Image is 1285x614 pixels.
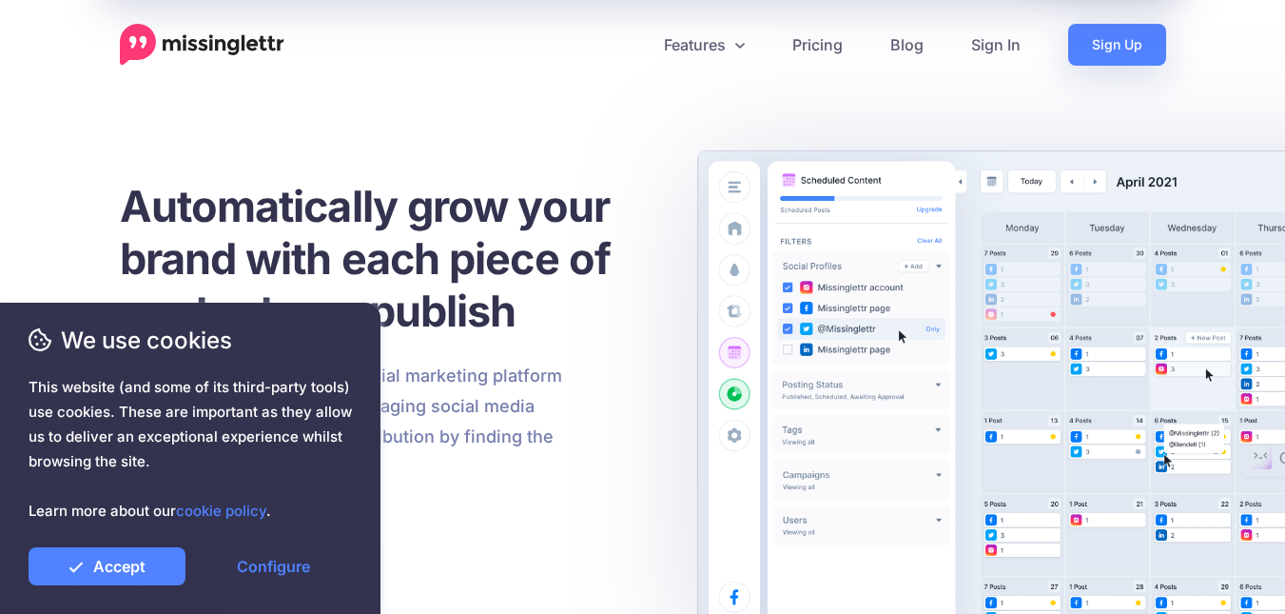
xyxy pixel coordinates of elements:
[769,24,866,66] a: Pricing
[29,324,352,357] span: We use cookies
[195,547,352,585] a: Configure
[1068,24,1166,66] a: Sign Up
[176,502,266,520] a: cookie policy
[120,24,284,66] a: Home
[29,547,185,585] a: Accept
[866,24,947,66] a: Blog
[640,24,769,66] a: Features
[120,180,657,337] h1: Automatically grow your brand with each piece of content you publish
[947,24,1044,66] a: Sign In
[29,375,352,524] span: This website (and some of its third-party tools) use cookies. These are important as they allow u...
